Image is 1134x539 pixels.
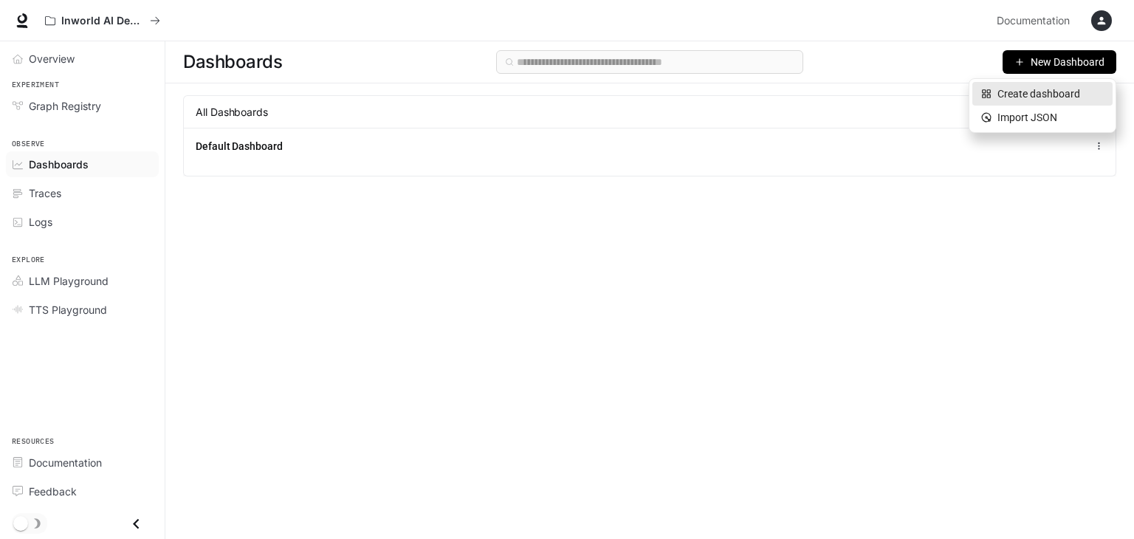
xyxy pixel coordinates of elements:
a: Feedback [6,478,159,504]
span: Logs [29,214,52,230]
a: Dashboards [6,151,159,177]
p: Inworld AI Demos [61,15,144,27]
span: TTS Playground [29,302,107,317]
span: LLM Playground [29,273,109,289]
span: Dashboards [183,47,282,77]
span: Traces [29,185,61,201]
a: Traces [6,180,159,206]
span: Feedback [29,484,77,499]
a: TTS Playground [6,297,159,323]
span: Graph Registry [29,98,101,114]
span: Overview [29,51,75,66]
button: New Dashboard [1003,50,1116,74]
span: All Dashboards [196,105,268,120]
div: Create dashboard [981,86,1104,102]
a: LLM Playground [6,268,159,294]
button: All workspaces [38,6,167,35]
a: Documentation [991,6,1081,35]
a: Default Dashboard [196,139,283,154]
span: Dark mode toggle [13,515,28,531]
span: Documentation [29,455,102,470]
a: Documentation [6,450,159,476]
div: Import JSON [981,109,1104,126]
a: Logs [6,209,159,235]
button: Close drawer [120,509,153,539]
a: Overview [6,46,159,72]
span: New Dashboard [1031,54,1104,70]
a: Graph Registry [6,93,159,119]
span: Dashboards [29,157,89,172]
span: Documentation [997,12,1070,30]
